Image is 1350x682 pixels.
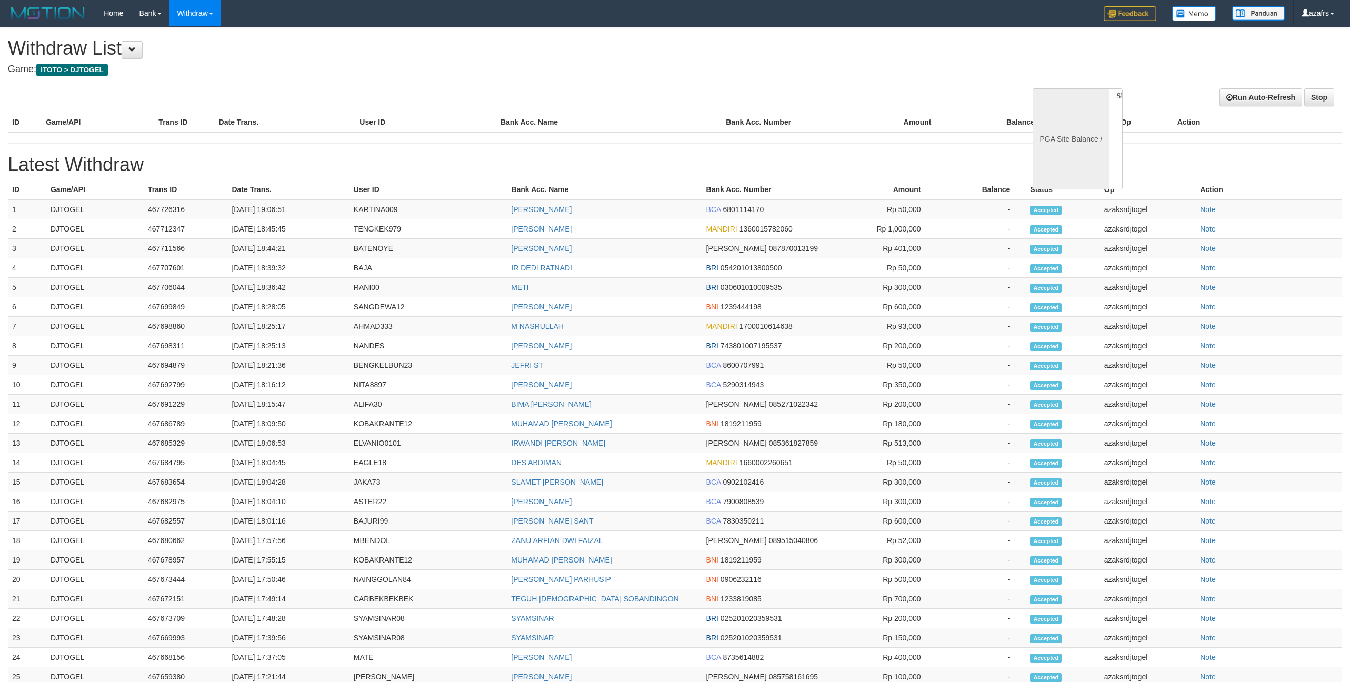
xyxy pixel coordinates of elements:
[8,64,889,75] h4: Game:
[511,556,612,564] a: MUHAMAD [PERSON_NAME]
[831,414,936,434] td: Rp 180,000
[1030,537,1062,546] span: Accepted
[227,297,349,317] td: [DATE] 18:28:05
[1100,550,1196,570] td: azaksrdjtogel
[721,556,762,564] span: 1819211959
[227,199,349,219] td: [DATE] 19:06:51
[721,283,782,292] span: 030601010009535
[831,180,936,199] th: Amount
[46,511,144,531] td: DJTOGEL
[1100,297,1196,317] td: azaksrdjtogel
[831,219,936,239] td: Rp 1,000,000
[227,434,349,453] td: [DATE] 18:06:53
[1200,575,1216,584] a: Note
[8,258,46,278] td: 4
[1200,361,1216,369] a: Note
[723,380,764,389] span: 5290314943
[215,113,356,132] th: Date Trans.
[1200,303,1216,311] a: Note
[144,258,227,278] td: 467707601
[46,356,144,375] td: DJTOGEL
[355,113,496,132] th: User ID
[1030,225,1062,234] span: Accepted
[8,278,46,297] td: 5
[8,356,46,375] td: 9
[1200,380,1216,389] a: Note
[1100,511,1196,531] td: azaksrdjtogel
[1232,6,1285,21] img: panduan.png
[349,297,507,317] td: SANGDEWA12
[721,419,762,428] span: 1819211959
[831,511,936,531] td: Rp 600,000
[1100,395,1196,414] td: azaksrdjtogel
[227,570,349,589] td: [DATE] 17:50:46
[1200,283,1216,292] a: Note
[706,303,718,311] span: BNI
[706,342,718,350] span: BRI
[144,278,227,297] td: 467706044
[144,239,227,258] td: 467711566
[8,239,46,258] td: 3
[511,283,528,292] a: METI
[144,219,227,239] td: 467712347
[937,317,1026,336] td: -
[723,205,764,214] span: 6801114170
[831,336,936,356] td: Rp 200,000
[1030,264,1062,273] span: Accepted
[937,550,1026,570] td: -
[706,458,737,467] span: MANDIRI
[349,434,507,453] td: ELVANIO0101
[947,113,1050,132] th: Balance
[1200,342,1216,350] a: Note
[227,258,349,278] td: [DATE] 18:39:32
[1117,113,1173,132] th: Op
[46,317,144,336] td: DJTOGEL
[831,531,936,550] td: Rp 52,000
[8,492,46,511] td: 16
[831,570,936,589] td: Rp 500,000
[706,361,721,369] span: BCA
[834,113,947,132] th: Amount
[46,336,144,356] td: DJTOGEL
[1200,439,1216,447] a: Note
[831,375,936,395] td: Rp 350,000
[937,180,1026,199] th: Balance
[1030,459,1062,468] span: Accepted
[706,264,718,272] span: BRI
[144,317,227,336] td: 467698860
[8,570,46,589] td: 20
[769,244,818,253] span: 087870013199
[831,317,936,336] td: Rp 93,000
[1100,414,1196,434] td: azaksrdjtogel
[1200,478,1216,486] a: Note
[349,375,507,395] td: NITA8897
[349,180,507,199] th: User ID
[8,5,88,21] img: MOTION_logo.png
[831,453,936,473] td: Rp 50,000
[1304,88,1334,106] a: Stop
[8,219,46,239] td: 2
[739,322,793,330] span: 1700010614638
[1200,419,1216,428] a: Note
[831,492,936,511] td: Rp 300,000
[349,473,507,492] td: JAKA73
[8,511,46,531] td: 17
[937,258,1026,278] td: -
[706,536,767,545] span: [PERSON_NAME]
[511,380,572,389] a: [PERSON_NAME]
[706,419,718,428] span: BNI
[1104,6,1156,21] img: Feedback.jpg
[46,278,144,297] td: DJTOGEL
[1200,634,1216,642] a: Note
[937,336,1026,356] td: -
[46,375,144,395] td: DJTOGEL
[831,239,936,258] td: Rp 401,000
[511,342,572,350] a: [PERSON_NAME]
[46,570,144,589] td: DJTOGEL
[349,336,507,356] td: NANDES
[349,414,507,434] td: KOBAKRANTE12
[1100,317,1196,336] td: azaksrdjtogel
[349,219,507,239] td: TENGKEK979
[1219,88,1302,106] a: Run Auto-Refresh
[227,317,349,336] td: [DATE] 18:25:17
